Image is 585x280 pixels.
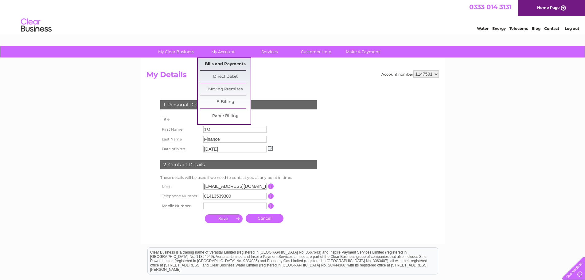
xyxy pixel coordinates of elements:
[200,71,251,83] a: Direct Debit
[268,146,273,151] img: ...
[159,114,202,124] th: Title
[159,201,202,211] th: Mobile Number
[200,83,251,96] a: Moving Premises
[146,70,439,82] h2: My Details
[565,26,579,31] a: Log out
[509,26,528,31] a: Telecoms
[160,160,317,169] div: 2. Contact Details
[268,193,274,199] input: Information
[291,46,341,57] a: Customer Help
[159,134,202,144] th: Last Name
[151,46,201,57] a: My Clear Business
[544,26,559,31] a: Contact
[160,100,317,109] div: 1. Personal Details
[532,26,540,31] a: Blog
[148,3,438,30] div: Clear Business is a trading name of Verastar Limited (registered in [GEOGRAPHIC_DATA] No. 3667643...
[492,26,506,31] a: Energy
[159,174,318,181] td: These details will be used if we need to contact you at any point in time.
[246,214,283,223] a: Cancel
[268,183,274,189] input: Information
[200,96,251,108] a: E-Billing
[469,3,512,11] a: 0333 014 3131
[200,110,251,122] a: Paper Billing
[477,26,489,31] a: Water
[159,124,202,134] th: First Name
[159,191,202,201] th: Telephone Number
[268,203,274,209] input: Information
[159,181,202,191] th: Email
[337,46,388,57] a: Make A Payment
[200,58,251,70] a: Bills and Payments
[197,46,248,57] a: My Account
[244,46,295,57] a: Services
[205,214,243,223] input: Submit
[381,70,439,78] div: Account number
[159,144,202,154] th: Date of birth
[21,16,52,35] img: logo.png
